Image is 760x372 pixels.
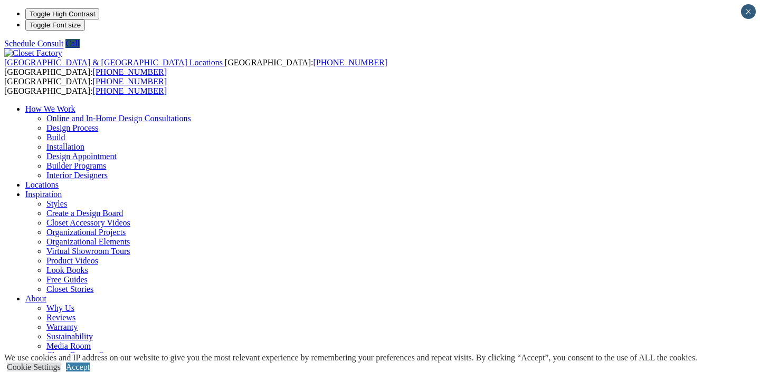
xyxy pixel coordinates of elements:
span: [GEOGRAPHIC_DATA]: [GEOGRAPHIC_DATA]: [4,77,167,95]
a: Reviews [46,313,75,322]
a: Closet Factory Cares [46,351,117,360]
button: Close [741,4,756,19]
div: We use cookies and IP address on our website to give you the most relevant experience by remember... [4,353,697,363]
a: [PHONE_NUMBER] [313,58,387,67]
span: [GEOGRAPHIC_DATA] & [GEOGRAPHIC_DATA] Locations [4,58,223,67]
a: Organizational Elements [46,237,130,246]
a: Sustainability [46,332,93,341]
a: Organizational Projects [46,228,126,237]
a: [PHONE_NUMBER] [93,67,167,76]
a: Build [46,133,65,142]
a: Closet Accessory Videos [46,218,130,227]
a: Virtual Showroom Tours [46,247,130,256]
a: How We Work [25,104,75,113]
a: Design Process [46,123,98,132]
span: [GEOGRAPHIC_DATA]: [GEOGRAPHIC_DATA]: [4,58,387,76]
img: Closet Factory [4,48,62,58]
a: Design Appointment [46,152,117,161]
button: Toggle High Contrast [25,8,99,19]
button: Toggle Font size [25,19,85,31]
a: [PHONE_NUMBER] [93,86,167,95]
a: [PHONE_NUMBER] [93,77,167,86]
a: Schedule Consult [4,39,63,48]
a: Inspiration [25,190,62,199]
a: Product Videos [46,256,98,265]
a: Create a Design Board [46,209,123,218]
a: Closet Stories [46,285,93,293]
a: Installation [46,142,84,151]
a: Call [65,39,80,48]
a: Builder Programs [46,161,106,170]
span: Toggle High Contrast [30,10,95,18]
a: Styles [46,199,67,208]
a: Accept [66,363,90,371]
a: Free Guides [46,275,88,284]
a: [GEOGRAPHIC_DATA] & [GEOGRAPHIC_DATA] Locations [4,58,225,67]
span: Toggle Font size [30,21,81,29]
a: Warranty [46,322,78,331]
a: Cookie Settings [7,363,61,371]
a: Online and In-Home Design Consultations [46,114,191,123]
a: Media Room [46,341,91,350]
a: Look Books [46,266,88,275]
a: Why Us [46,304,74,312]
a: About [25,294,46,303]
a: Locations [25,180,59,189]
a: Interior Designers [46,171,108,180]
